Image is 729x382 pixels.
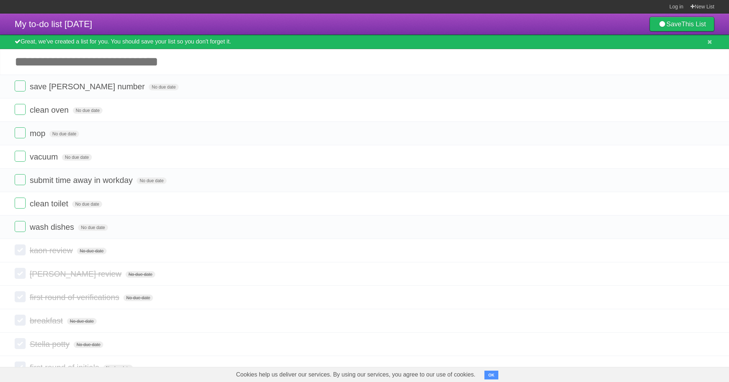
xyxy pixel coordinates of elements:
[77,248,107,254] span: No due date
[30,246,74,255] span: kaon review
[15,291,26,302] label: Done
[15,338,26,349] label: Done
[15,268,26,279] label: Done
[67,318,97,325] span: No due date
[30,152,60,161] span: vacuum
[30,340,71,349] span: Stella potty
[62,154,92,161] span: No due date
[15,244,26,255] label: Done
[30,316,65,325] span: breakfast
[15,80,26,91] label: Done
[123,295,153,301] span: No due date
[30,269,123,278] span: [PERSON_NAME] review
[137,177,166,184] span: No due date
[15,151,26,162] label: Done
[15,315,26,326] label: Done
[15,127,26,138] label: Done
[49,131,79,137] span: No due date
[650,17,714,31] a: SaveThis List
[126,271,155,278] span: No due date
[484,371,499,379] button: OK
[73,107,103,114] span: No due date
[15,198,26,209] label: Done
[229,367,483,382] span: Cookies help us deliver our services. By using our services, you agree to our use of cookies.
[15,104,26,115] label: Done
[30,176,134,185] span: submit time away in workday
[149,84,178,90] span: No due date
[30,105,70,115] span: clean oven
[30,199,70,208] span: clean toilet
[103,365,133,371] span: No due date
[74,341,103,348] span: No due date
[15,362,26,372] label: Done
[15,174,26,185] label: Done
[30,82,146,91] span: save [PERSON_NAME] number
[78,224,108,231] span: No due date
[72,201,102,207] span: No due date
[30,293,121,302] span: first round of verifications
[681,20,706,28] b: This List
[15,221,26,232] label: Done
[15,19,92,29] span: My to-do list [DATE]
[30,129,47,138] span: mop
[30,222,76,232] span: wash dishes
[30,363,101,372] span: first round of initials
